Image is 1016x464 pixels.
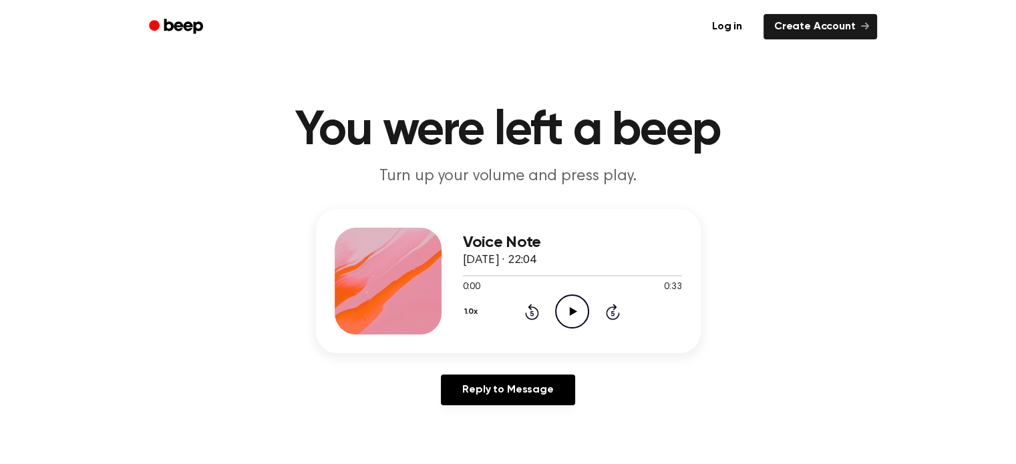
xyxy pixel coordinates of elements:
p: Turn up your volume and press play. [252,166,765,188]
button: 1.0x [463,300,483,323]
a: Beep [140,14,215,40]
span: [DATE] · 22:04 [463,254,536,266]
a: Reply to Message [441,375,574,405]
a: Log in [699,11,755,42]
span: 0:00 [463,280,480,294]
span: 0:33 [664,280,681,294]
h3: Voice Note [463,234,682,252]
a: Create Account [764,14,877,39]
h1: You were left a beep [166,107,850,155]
